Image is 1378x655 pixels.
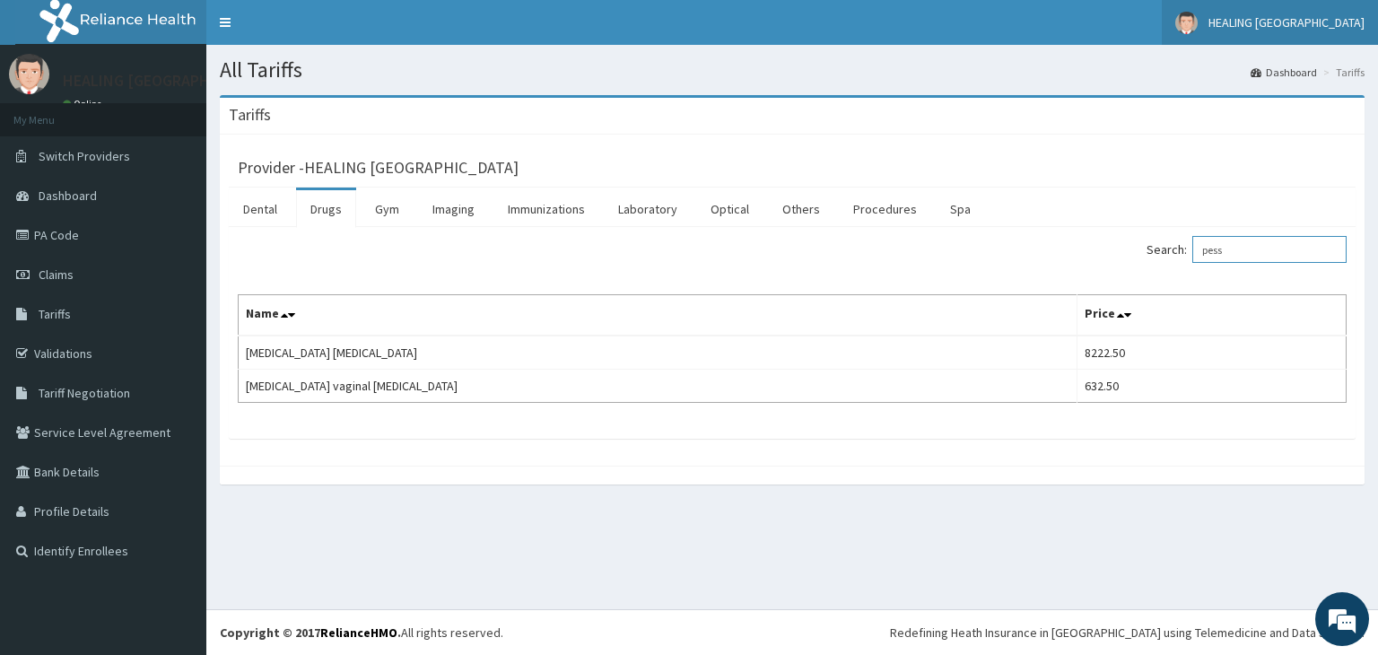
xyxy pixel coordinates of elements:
[1077,295,1347,336] th: Price
[493,190,599,228] a: Immunizations
[839,190,931,228] a: Procedures
[239,295,1077,336] th: Name
[39,385,130,401] span: Tariff Negotiation
[1175,12,1198,34] img: User Image
[418,190,489,228] a: Imaging
[239,336,1077,370] td: [MEDICAL_DATA] [MEDICAL_DATA]
[296,190,356,228] a: Drugs
[9,452,342,515] textarea: Type your message and hit 'Enter'
[33,90,73,135] img: d_794563401_company_1708531726252_794563401
[1208,14,1365,31] span: HEALING [GEOGRAPHIC_DATA]
[1077,336,1347,370] td: 8222.50
[768,190,834,228] a: Others
[229,190,292,228] a: Dental
[696,190,763,228] a: Optical
[604,190,692,228] a: Laboratory
[104,207,248,389] span: We're online!
[229,107,271,123] h3: Tariffs
[39,266,74,283] span: Claims
[361,190,414,228] a: Gym
[220,58,1365,82] h1: All Tariffs
[39,188,97,204] span: Dashboard
[63,73,275,89] p: HEALING [GEOGRAPHIC_DATA]
[1147,236,1347,263] label: Search:
[239,370,1077,403] td: [MEDICAL_DATA] vaginal [MEDICAL_DATA]
[220,624,401,641] strong: Copyright © 2017 .
[238,160,519,176] h3: Provider - HEALING [GEOGRAPHIC_DATA]
[294,9,337,52] div: Minimize live chat window
[1319,65,1365,80] li: Tariffs
[39,306,71,322] span: Tariffs
[93,100,301,124] div: Chat with us now
[936,190,985,228] a: Spa
[63,98,106,110] a: Online
[1077,370,1347,403] td: 632.50
[1192,236,1347,263] input: Search:
[320,624,397,641] a: RelianceHMO
[9,54,49,94] img: User Image
[1251,65,1317,80] a: Dashboard
[206,609,1378,655] footer: All rights reserved.
[39,148,130,164] span: Switch Providers
[890,624,1365,642] div: Redefining Heath Insurance in [GEOGRAPHIC_DATA] using Telemedicine and Data Science!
